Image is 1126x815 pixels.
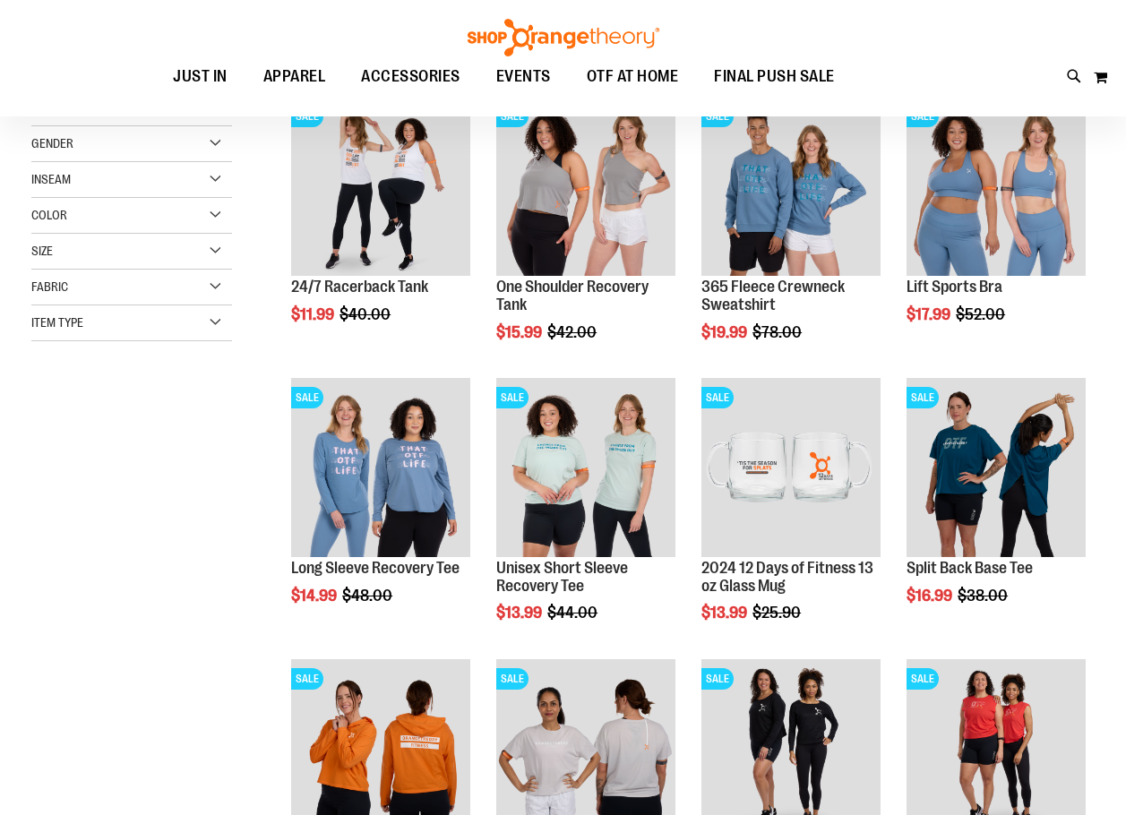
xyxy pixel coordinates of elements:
a: Main of 2024 AUGUST Unisex Short Sleeve Recovery TeeSALE [496,378,675,560]
span: SALE [701,106,734,127]
a: Main of 2024 AUGUST Long Sleeve Recovery TeeSALE [291,378,470,560]
div: product [282,369,479,650]
span: $44.00 [547,604,600,622]
span: $38.00 [958,587,1010,605]
span: SALE [496,106,529,127]
span: FINAL PUSH SALE [714,56,835,97]
a: Unisex Short Sleeve Recovery Tee [496,559,628,595]
span: $13.99 [496,604,545,622]
span: JUST IN [173,56,228,97]
div: product [898,369,1095,650]
a: 365 Fleece Crewneck SweatshirtSALE [701,97,881,279]
a: Main of 2024 Covention Lift Sports BraSALE [907,97,1086,279]
img: Main view of One Shoulder Recovery Tank [496,97,675,276]
a: Main image of 2024 12 Days of Fitness 13 oz Glass MugSALE [701,378,881,560]
img: Shop Orangetheory [465,19,662,56]
span: EVENTS [496,56,551,97]
span: SALE [291,387,323,408]
a: One Shoulder Recovery Tank [496,278,649,313]
a: Main view of One Shoulder Recovery TankSALE [496,97,675,279]
img: Main of 2024 AUGUST Unisex Short Sleeve Recovery Tee [496,378,675,557]
span: Size [31,244,53,258]
img: Main of 2024 Covention Lift Sports Bra [907,97,1086,276]
span: Inseam [31,172,71,186]
a: 365 Fleece Crewneck Sweatshirt [701,278,845,313]
a: 24/7 Racerback TankSALE [291,97,470,279]
span: $40.00 [340,305,393,323]
img: Main of 2024 AUGUST Long Sleeve Recovery Tee [291,378,470,557]
span: $25.90 [752,604,804,622]
span: SALE [496,668,529,690]
span: $42.00 [547,323,599,341]
span: OTF AT HOME [587,56,679,97]
div: product [692,88,890,386]
span: Gender [31,136,73,150]
div: product [282,88,479,369]
a: Split Back Base Tee [907,559,1033,577]
a: EVENTS [478,56,569,98]
span: Fabric [31,279,68,294]
span: SALE [907,106,939,127]
span: ACCESSORIES [361,56,460,97]
span: $16.99 [907,587,955,605]
div: product [487,88,684,386]
span: Item Type [31,315,83,330]
div: product [692,369,890,667]
a: 24/7 Racerback Tank [291,278,428,296]
img: Split Back Base Tee [907,378,1086,557]
img: Main image of 2024 12 Days of Fitness 13 oz Glass Mug [701,378,881,557]
span: SALE [291,668,323,690]
span: SALE [907,387,939,408]
span: SALE [701,387,734,408]
a: Lift Sports Bra [907,278,1002,296]
span: SALE [701,668,734,690]
a: ACCESSORIES [343,56,478,98]
a: JUST IN [155,56,245,98]
span: $78.00 [752,323,804,341]
span: $19.99 [701,323,750,341]
div: product [898,88,1095,369]
span: $48.00 [342,587,395,605]
a: FINAL PUSH SALE [696,56,853,97]
img: 365 Fleece Crewneck Sweatshirt [701,97,881,276]
a: OTF AT HOME [569,56,697,98]
span: $13.99 [701,604,750,622]
span: APPAREL [263,56,326,97]
a: Split Back Base TeeSALE [907,378,1086,560]
span: $52.00 [956,305,1008,323]
img: 24/7 Racerback Tank [291,97,470,276]
span: SALE [907,668,939,690]
div: product [487,369,684,667]
a: 2024 12 Days of Fitness 13 oz Glass Mug [701,559,873,595]
span: $11.99 [291,305,337,323]
span: SALE [291,106,323,127]
span: $14.99 [291,587,340,605]
span: SALE [496,387,529,408]
span: Color [31,208,67,222]
a: APPAREL [245,56,344,98]
a: Long Sleeve Recovery Tee [291,559,460,577]
span: $15.99 [496,323,545,341]
span: $17.99 [907,305,953,323]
